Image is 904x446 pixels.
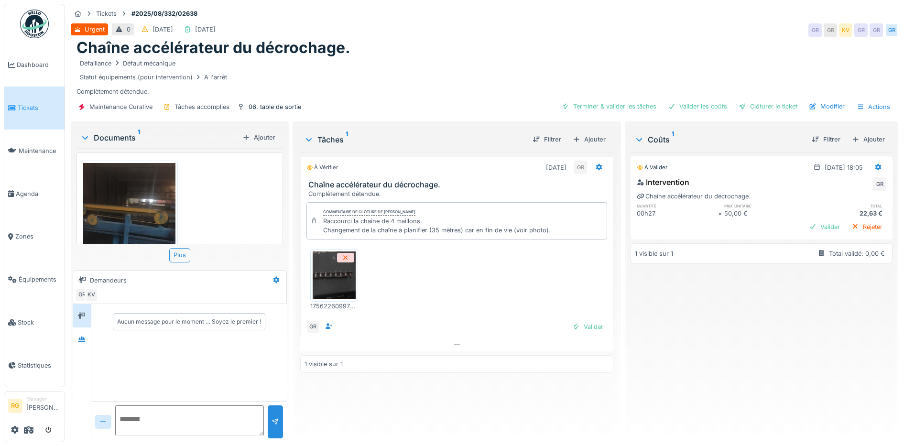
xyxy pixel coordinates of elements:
[805,209,886,218] div: 22,63 €
[558,100,660,113] div: Terminer & valider les tâches
[885,23,898,37] div: GR
[249,102,301,111] div: 06. table de sortie
[346,134,348,145] sup: 1
[568,320,607,333] div: Valider
[4,301,65,344] a: Stock
[85,25,105,34] div: Urgent
[306,320,320,334] div: GR
[8,395,61,418] a: RG Manager[PERSON_NAME]
[8,399,22,413] li: RG
[724,209,806,218] div: 50,00 €
[4,172,65,215] a: Agenda
[195,25,216,34] div: [DATE]
[635,249,673,258] div: 1 visible sur 1
[17,60,61,69] span: Dashboard
[15,232,61,241] span: Zones
[18,318,61,327] span: Stock
[308,180,610,189] h3: Chaîne accélérateur du décrochage.
[127,25,131,34] div: 0
[310,302,358,311] div: 17562260997317694960594558544791.jpg
[80,59,175,68] div: Défaillance Défaut mécanique
[4,87,65,130] a: Tickets
[569,133,610,146] div: Ajouter
[637,203,718,209] h6: quantité
[16,189,61,198] span: Agenda
[637,209,718,218] div: 00h27
[323,217,551,235] div: Raccourci la chaîne de 4 maillons. Changement de la chaîne à planifier (35 mètres) car en fin de ...
[152,25,173,34] div: [DATE]
[848,220,886,233] div: Rejeter
[306,163,338,172] div: À vérifier
[672,134,674,145] sup: 1
[18,361,61,370] span: Statistiques
[304,134,525,145] div: Tâches
[529,133,565,146] div: Filtrer
[4,130,65,173] a: Maintenance
[323,209,415,216] div: Commentaire de clôture de [PERSON_NAME]
[117,317,261,326] div: Aucun message pour le moment … Soyez le premier !
[239,131,279,144] div: Ajouter
[724,203,806,209] h6: prix unitaire
[839,23,852,37] div: KV
[83,163,175,286] img: 10vxtguk8ozy4y9f32m4reuzajc7
[305,359,343,369] div: 1 visible sur 1
[26,395,61,402] div: Manager
[637,163,667,172] div: À valider
[829,249,885,258] div: Total validé: 0,00 €
[89,102,152,111] div: Maintenance Curative
[19,146,61,155] span: Maintenance
[174,102,229,111] div: Tâches accomplies
[808,133,844,146] div: Filtrer
[308,189,610,198] div: Complètement détendue.
[80,132,239,143] div: Documents
[19,275,61,284] span: Équipements
[80,73,227,82] div: Statut équipements (pour intervention) A l'arrêt
[546,163,566,172] div: [DATE]
[824,23,837,37] div: GR
[4,344,65,387] a: Statistiques
[18,103,61,112] span: Tickets
[20,10,49,38] img: Badge_color-CXgf-gQk.svg
[637,176,689,188] div: Intervention
[4,44,65,87] a: Dashboard
[96,9,117,18] div: Tickets
[852,100,894,114] div: Actions
[873,177,886,191] div: GR
[4,258,65,301] a: Équipements
[664,100,731,113] div: Valider les coûts
[85,288,98,302] div: KV
[574,161,587,174] div: GR
[808,23,822,37] div: GR
[313,251,356,299] img: x9k042zp4ecosr9d5uva64478273
[637,192,751,201] div: Chaîne accélérateur du décrochage.
[26,395,61,416] li: [PERSON_NAME]
[634,134,804,145] div: Coûts
[76,39,350,57] h1: Chaîne accélérateur du décrochage.
[90,276,127,285] div: Demandeurs
[128,9,201,18] strong: #2025/08/332/02638
[805,100,849,113] div: Modifier
[805,220,844,233] div: Valider
[870,23,883,37] div: GR
[76,57,893,97] div: Complètement détendue.
[805,203,886,209] h6: total
[75,288,88,302] div: GR
[854,23,868,37] div: GR
[169,248,190,262] div: Plus
[138,132,140,143] sup: 1
[735,100,801,113] div: Clôturer le ticket
[848,133,889,146] div: Ajouter
[4,215,65,258] a: Zones
[718,209,724,218] div: ×
[825,163,863,172] div: [DATE] 18:05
